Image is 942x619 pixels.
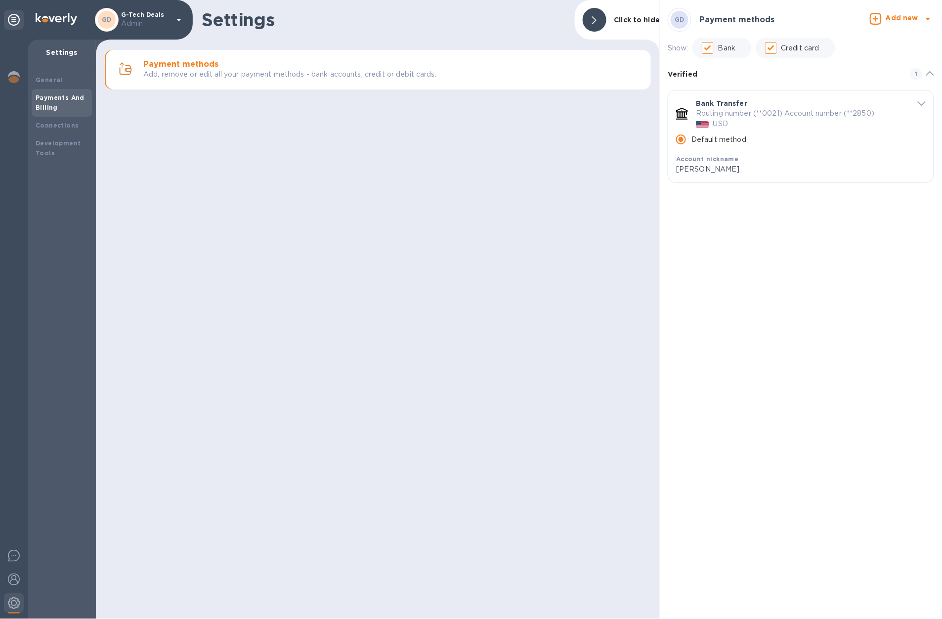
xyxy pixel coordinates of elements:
[696,121,709,128] img: USD
[668,58,934,187] div: default-method
[121,18,171,29] p: Admin
[676,155,738,163] b: Account nickname
[102,16,112,23] b: GD
[668,70,697,78] b: Verified
[143,69,436,80] p: Add, remove or edit all your payment methods - bank accounts, credit or debit cards.
[718,43,736,53] p: Bank
[696,98,747,108] p: Bank Transfer
[886,14,918,22] b: Add new
[614,16,660,24] b: Click to hide
[676,164,905,175] p: [PERSON_NAME]
[910,68,922,80] span: 1
[36,139,81,157] b: Development Tools
[691,134,746,145] p: Default method
[36,76,63,84] b: General
[36,94,85,111] b: Payments And Billing
[696,108,874,119] p: Routing number (**0021) Account number (**2850)
[202,9,567,30] h1: Settings
[143,60,218,69] h3: Payment methods
[121,11,171,29] p: G-Tech Deals
[668,58,934,90] div: Verified 1
[713,119,728,129] p: USD
[675,16,685,23] b: GD
[36,13,77,25] img: Logo
[668,43,688,53] p: Show:
[36,122,79,129] b: Connections
[4,10,24,30] div: Unpin categories
[105,50,651,89] button: Payment methodsAdd, remove or edit all your payment methods - bank accounts, credit or debit cards.
[36,47,88,57] p: Settings
[699,15,774,25] h3: Payment methods
[781,43,819,53] p: Credit card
